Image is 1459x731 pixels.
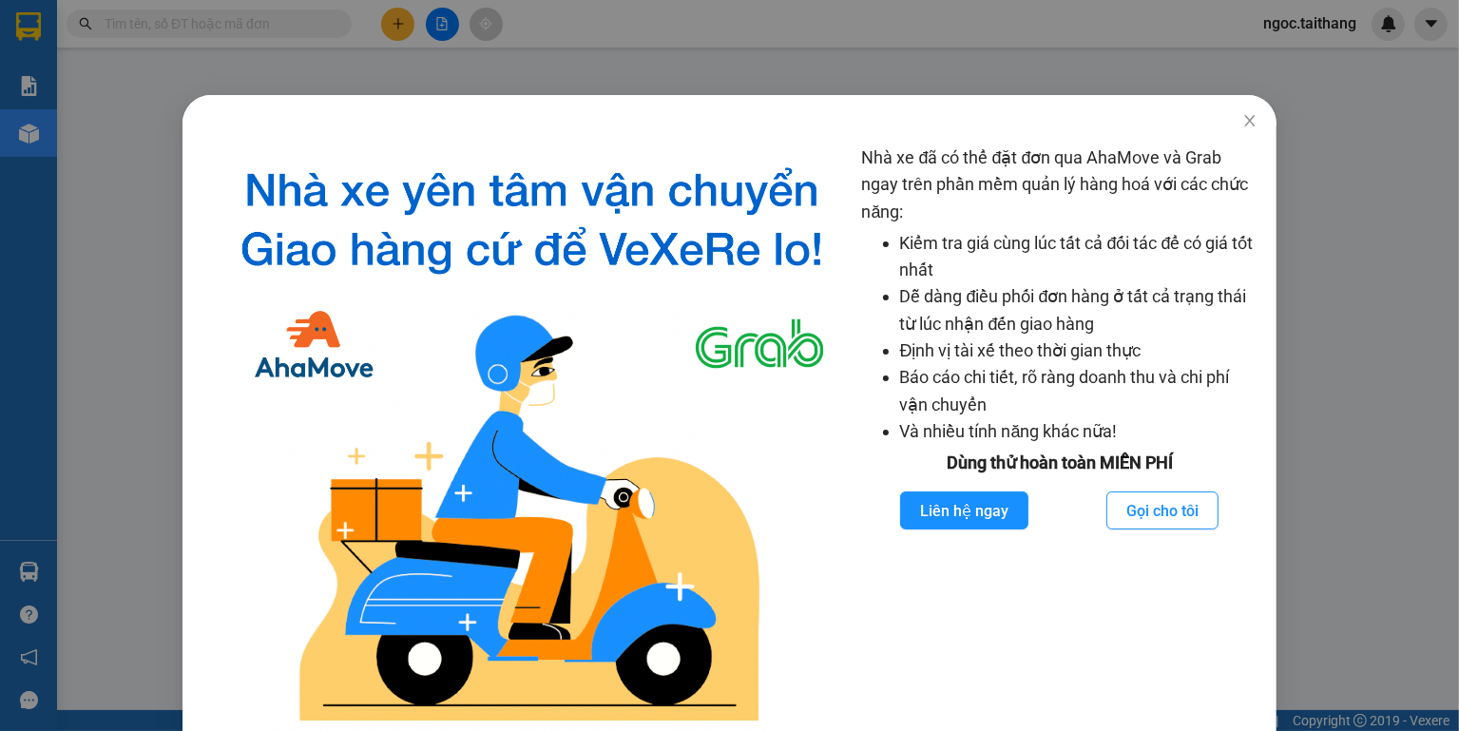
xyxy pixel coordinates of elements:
[899,230,1257,284] li: Kiểm tra giá cùng lúc tất cả đối tác để có giá tốt nhất
[1242,113,1257,128] span: close
[1223,95,1277,148] button: Close
[861,450,1257,476] div: Dùng thử hoàn toàn MIỄN PHÍ
[1126,499,1199,523] span: Gọi cho tôi
[899,337,1257,364] li: Định vị tài xế theo thời gian thực
[899,283,1257,337] li: Dễ dàng điều phối đơn hàng ở tất cả trạng thái từ lúc nhận đến giao hàng
[900,491,1028,529] button: Liên hệ ngay
[899,418,1257,445] li: Và nhiều tính năng khác nữa!
[899,364,1257,418] li: Báo cáo chi tiết, rõ ràng doanh thu và chi phí vận chuyển
[920,499,1008,523] span: Liên hệ ngay
[1106,491,1219,529] button: Gọi cho tôi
